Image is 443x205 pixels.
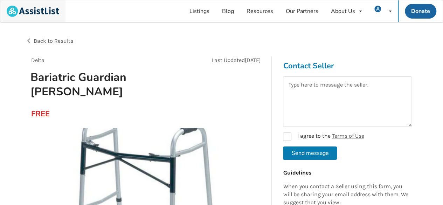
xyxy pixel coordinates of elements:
[216,0,240,22] a: Blog
[279,0,325,22] a: Our Partners
[283,61,412,71] h3: Contact Seller
[25,70,191,99] h1: Bariatric Guardian [PERSON_NAME]
[183,0,216,22] a: Listings
[34,37,73,44] span: Back to Results
[7,6,59,17] img: assistlist-logo
[240,0,279,22] a: Resources
[31,57,44,63] span: Delta
[283,146,337,160] button: Send message
[244,57,261,63] span: [DATE]
[283,169,311,176] b: Guidelines
[374,6,381,12] img: user icon
[331,8,355,14] div: About Us
[405,4,436,19] a: Donate
[283,132,364,141] label: I agree to the
[332,132,364,139] a: Terms of Use
[212,57,244,63] span: Last Updated
[31,109,35,119] div: FREE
